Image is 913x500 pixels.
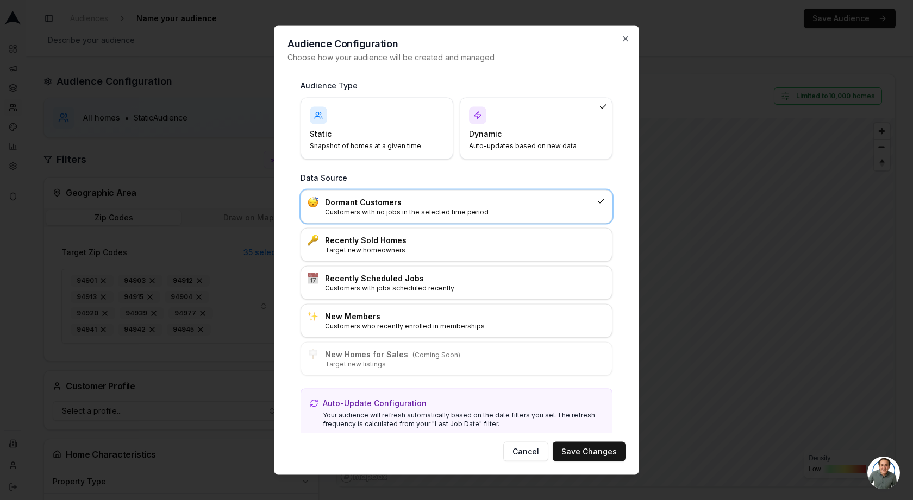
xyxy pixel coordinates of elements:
[325,349,605,359] h3: New Homes for Sales
[325,245,605,254] p: Target new homeowners
[308,235,318,245] img: :key:
[325,359,605,368] p: Target new listings
[310,128,431,139] h4: Static
[325,311,605,321] h3: New Members
[301,97,453,159] div: StaticSnapshot of homes at a given time
[301,189,612,223] div: :sleeping:Dormant CustomersCustomers with no jobs in the selected time period
[469,128,590,139] h4: Dynamic
[308,197,318,207] img: :sleeping:
[412,350,460,358] span: (Coming Soon)
[301,172,612,183] h3: Data Source
[287,52,626,62] p: Choose how your audience will be created and managed
[301,265,612,299] div: :calendar:Recently Scheduled JobsCustomers with jobs scheduled recently
[325,321,605,330] p: Customers who recently enrolled in memberships
[553,442,626,461] button: Save Changes
[301,80,612,91] h3: Audience Type
[325,207,592,216] p: Customers with no jobs in the selected time period
[308,273,318,283] img: :calendar:
[308,311,318,321] img: ✨
[325,283,605,292] p: Customers with jobs scheduled recently
[325,273,605,283] h3: Recently Scheduled Jobs
[323,397,427,408] p: Auto-Update Configuration
[301,341,612,375] div: :placard:New Homes for Sales(Coming Soon)Target new listings
[325,197,592,207] h3: Dormant Customers
[460,97,612,159] div: DynamicAuto-updates based on new data
[325,235,605,245] h3: Recently Sold Homes
[308,349,318,359] img: :placard:
[503,442,548,461] button: Cancel
[323,410,603,428] p: Your audience will refresh automatically based on the date filters you set. The refresh frequency...
[310,141,431,150] p: Snapshot of homes at a given time
[301,227,612,261] div: :key:Recently Sold HomesTarget new homeowners
[287,39,626,48] h2: Audience Configuration
[469,141,590,150] p: Auto-updates based on new data
[301,303,612,337] div: ✨New MembersCustomers who recently enrolled in memberships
